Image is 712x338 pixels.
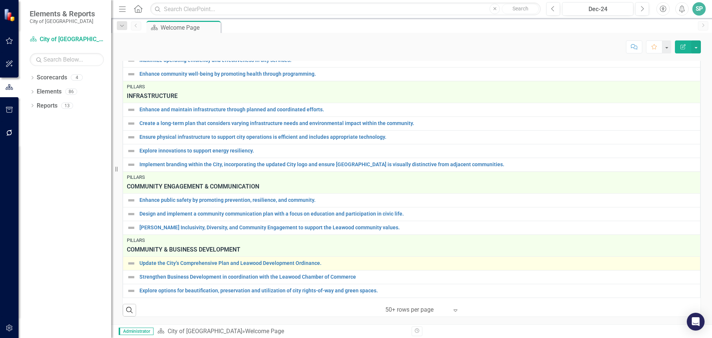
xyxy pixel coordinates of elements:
a: Scorecards [37,73,67,82]
a: Create a long-term plan that considers varying infrastructure needs and environmental impact with... [139,121,696,126]
a: Enhance public safety by promoting prevention, resilience, and community. [139,197,696,203]
span: Elements & Reports [30,9,95,18]
input: Search ClearPoint... [150,3,541,16]
img: Not Defined [127,210,136,219]
img: ClearPoint Strategy [4,9,17,22]
span: COMMUNITY ENGAGEMENT & COMMUNICATION [127,183,696,191]
td: Double-Click to Edit Right Click for Context Menu [123,207,701,221]
a: Implement branding within the City, incorporating the updated City logo and ensure [GEOGRAPHIC_DA... [139,162,696,167]
td: Double-Click to Edit Right Click for Context Menu [123,284,701,298]
div: 86 [65,89,77,95]
img: Not Defined [127,160,136,169]
td: Double-Click to Edit Right Click for Context Menu [123,257,701,270]
td: Double-Click to Edit Right Click for Context Menu [123,270,701,284]
td: Double-Click to Edit [123,234,701,256]
button: SP [692,2,706,16]
a: Explore innovations to support energy resiliency. [139,148,696,154]
a: Strengthen Business Development in coordination with the Leawood Chamber of Commerce [139,274,696,280]
a: Reports [37,102,57,110]
a: Enhance community well-being by promoting health through programming. [139,71,696,77]
img: Not Defined [127,119,136,128]
td: Double-Click to Edit [123,171,701,193]
img: Not Defined [127,105,136,114]
div: Dec-24 [565,5,631,14]
div: » [157,327,406,336]
a: Design and implement a community communication plan with a focus on education and participation i... [139,211,696,217]
div: 13 [61,102,73,109]
img: Not Defined [127,273,136,282]
div: Welcome Page [245,328,284,335]
img: Not Defined [127,70,136,79]
td: Double-Click to Edit [123,81,701,103]
img: Not Defined [127,223,136,232]
img: Not Defined [127,133,136,142]
td: Double-Click to Edit Right Click for Context Menu [123,67,701,81]
span: INFRASTRUCTURE [127,92,696,101]
div: Welcome Page [161,23,219,32]
div: Pillars [127,83,696,90]
button: Dec-24 [562,2,633,16]
a: Enhance and maintain infrastructure through planned and coordinated efforts. [139,107,696,112]
span: Administrator [119,328,154,335]
td: Double-Click to Edit Right Click for Context Menu [123,117,701,130]
td: Double-Click to Edit Right Click for Context Menu [123,193,701,207]
button: Search [502,4,539,14]
a: [PERSON_NAME] Inclusivity, Diversity, and Community Engagement to support the Leawood community v... [139,225,696,230]
img: Not Defined [127,196,136,205]
td: Double-Click to Edit Right Click for Context Menu [123,158,701,171]
a: City of [GEOGRAPHIC_DATA] [30,35,104,44]
a: Ensure physical infrastructure to support city operations is efficient and includes appropriate t... [139,134,696,140]
div: Pillars [127,174,696,181]
a: Elements [37,88,62,96]
input: Search Below... [30,53,104,66]
div: Pillars [127,237,696,244]
img: Not Defined [127,259,136,268]
img: Not Defined [127,286,136,295]
span: COMMUNITY & BUSINESS DEVELOPMENT [127,246,696,254]
small: City of [GEOGRAPHIC_DATA] [30,18,95,24]
td: Double-Click to Edit Right Click for Context Menu [123,130,701,144]
a: Update the City’s Comprehensive Plan and Leawood Development Ordinance. [139,260,696,266]
div: Open Intercom Messenger [687,313,705,331]
div: 4 [71,75,83,81]
td: Double-Click to Edit Right Click for Context Menu [123,221,701,234]
span: Search [512,6,528,12]
td: Double-Click to Edit Right Click for Context Menu [123,144,701,158]
td: Double-Click to Edit Right Click for Context Menu [123,103,701,117]
a: Explore options for beautification, preservation and utilization of city rights-of-way and green ... [139,288,696,293]
a: City of [GEOGRAPHIC_DATA] [168,328,242,335]
img: Not Defined [127,147,136,155]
